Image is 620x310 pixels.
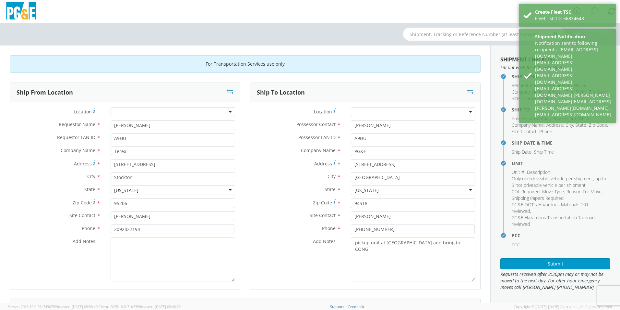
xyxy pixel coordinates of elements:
[301,147,336,153] span: Company Name
[74,109,92,115] span: Location
[512,89,544,95] span: Company Name
[512,201,589,214] span: PG&E DOT's Hazardous Materials 101 reviewed
[589,122,608,128] li: ,
[314,109,332,115] span: Location
[8,304,98,309] span: Server: 2025.19.0-91c74307f99
[542,188,564,195] span: Move Type
[566,122,574,128] li: ,
[500,56,555,63] strong: Shipment Checklist
[500,271,610,291] span: Requests received after 2:30pm may or may not be moved to the next day. For after hour emergency ...
[542,188,565,195] li: ,
[87,173,95,179] span: City
[546,122,563,128] span: Address
[500,258,610,269] button: Submit
[330,304,344,309] a: Support
[141,304,181,309] span: master, [DATE] 09:46:25
[539,128,552,135] span: Phone
[566,188,602,195] li: ,
[512,74,610,79] h4: Ship From
[512,82,547,89] li: ,
[512,195,565,201] li: ,
[512,115,551,122] li: ,
[313,200,332,206] span: Zip Code
[512,89,545,95] li: ,
[512,95,537,101] span: Site Contact
[576,122,587,128] li: ,
[512,201,609,214] li: ,
[313,238,336,244] span: Add Notes
[403,28,565,41] input: Shipment, Tracking or Reference Number (at least 4 chars)
[58,304,98,309] span: master, [DATE] 09:50:40
[512,241,520,248] span: PCC
[99,304,181,309] span: Client: 2025.18.0-71d3358
[512,122,544,128] span: Company Name
[500,64,610,71] span: Fill out each form listed below
[10,55,481,73] div: For Transportation Services use only
[512,95,538,102] li: ,
[535,15,611,22] div: Fleet TSC ID: 56834643
[535,9,611,15] div: Create Fleet TSC
[535,40,611,118] div: Notification sent to following recipients: [EMAIL_ADDRESS][DOMAIN_NAME],[EMAIL_ADDRESS][DOMAIN_NA...
[512,175,606,188] span: Only one driveable vehicle per shipment, up to 3 not driveable vehicle per shipment
[512,161,610,166] h4: Unit
[514,304,612,309] span: Copyright © [DATE]-[DATE] Agistix Inc., All Rights Reserved
[322,225,336,231] span: Phone
[314,161,332,167] span: Address
[512,195,564,201] span: Shipping Papers Required
[527,169,550,175] span: Description
[73,200,92,206] span: Zip Code
[354,187,379,194] div: [US_STATE]
[69,212,95,218] span: Site Contact
[512,175,609,188] li: ,
[534,149,554,155] span: Ship Time
[84,186,95,192] span: State
[512,115,550,122] span: Possessor Contact
[310,212,336,218] span: Site Contact
[348,304,364,309] a: Feedback
[512,128,538,135] li: ,
[17,89,73,96] h3: Ship From Location
[576,122,586,128] span: State
[114,187,138,194] div: [US_STATE]
[512,149,532,155] li: ,
[5,2,37,21] img: pge-logo-06675f144f4cfa6a6814.png
[59,121,95,127] span: Requestor Name
[527,169,551,175] li: ,
[73,238,95,244] span: Add Notes
[512,107,610,112] h4: Ship To
[566,188,602,195] span: Reason For Move
[512,169,524,175] span: Unit #
[546,122,564,128] li: ,
[512,128,537,135] span: Site Contact
[325,186,336,192] span: State
[512,188,540,195] span: CDL Required
[535,33,611,40] div: Shipment Notification
[296,121,336,127] span: Possessor Contact
[74,161,92,167] span: Address
[257,89,305,96] h3: Ship To Location
[512,82,546,88] span: Requestor Name
[512,169,525,175] li: ,
[512,149,531,155] span: Ship Date
[82,225,95,231] span: Phone
[298,134,336,140] span: Possessor LAN ID
[589,122,607,128] span: Zip Code
[512,140,610,145] h4: Ship Date & Time
[512,233,610,238] h4: PCC
[57,134,95,140] span: Requestor LAN ID
[61,147,95,153] span: Company Name
[328,173,336,179] span: City
[512,122,545,128] li: ,
[566,122,573,128] span: City
[512,214,596,227] span: PG&E Hazardous Transportation Tailboard reviewed
[512,188,541,195] li: ,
